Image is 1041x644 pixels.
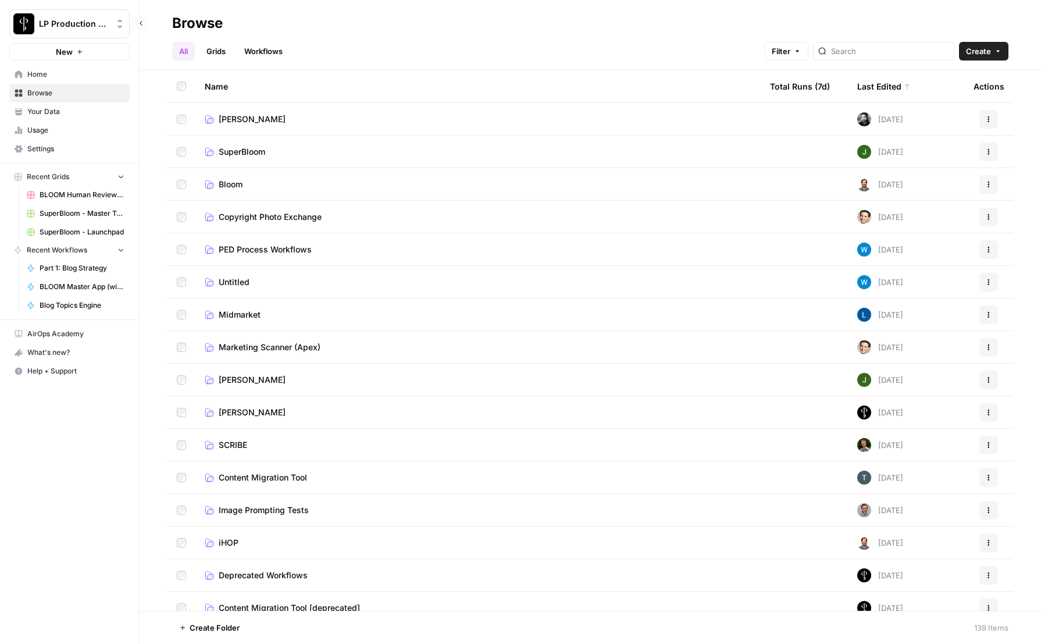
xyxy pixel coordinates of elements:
[857,308,871,322] img: ytzwuzx6khwl459aly6hhom9lt3a
[857,503,871,517] img: 687sl25u46ey1xiwvt4n1x224os9
[9,241,130,259] button: Recent Workflows
[974,70,1004,102] div: Actions
[857,405,871,419] img: wy7w4sbdaj7qdyha500izznct9l3
[9,325,130,343] a: AirOps Academy
[205,309,751,321] a: Midmarket
[172,618,247,637] button: Create Folder
[205,537,751,549] a: iHOP
[857,145,871,159] img: 5v0yozua856dyxnw4lpcp45mgmzh
[40,208,124,219] span: SuperBloom - Master Topic List
[857,471,903,485] div: [DATE]
[39,18,109,30] span: LP Production Workloads
[205,113,751,125] a: [PERSON_NAME]
[857,405,903,419] div: [DATE]
[40,227,124,237] span: SuperBloom - Launchpad
[172,42,195,61] a: All
[219,504,309,516] span: Image Prompting Tests
[27,69,124,80] span: Home
[764,42,808,61] button: Filter
[857,340,871,354] img: j7temtklz6amjwtjn5shyeuwpeb0
[205,407,751,418] a: [PERSON_NAME]
[219,341,320,353] span: Marketing Scanner (Apex)
[857,70,911,102] div: Last Edited
[205,211,751,223] a: Copyright Photo Exchange
[857,601,871,615] img: s490wiz4j6jcuzx6yvvs5e0w4nek
[27,88,124,98] span: Browse
[857,243,871,257] img: e6dqg6lbdbpjqp1a7mpgiwrn07v8
[857,373,903,387] div: [DATE]
[172,14,223,33] div: Browse
[205,602,751,614] a: Content Migration Tool [deprecated]
[205,70,751,102] div: Name
[205,146,751,158] a: SuperBloom
[857,243,903,257] div: [DATE]
[857,536,871,550] img: fdbthlkohqvq3b2ybzi3drh0kqcb
[857,373,871,387] img: olqs3go1b4m73rizhvw5914cwa42
[13,13,34,34] img: LP Production Workloads Logo
[27,106,124,117] span: Your Data
[22,204,130,223] a: SuperBloom - Master Topic List
[219,211,322,223] span: Copyright Photo Exchange
[219,244,312,255] span: PED Process Workflows
[9,343,130,362] button: What's new?
[857,503,903,517] div: [DATE]
[205,341,751,353] a: Marketing Scanner (Apex)
[219,439,247,451] span: SCRIBE
[9,84,130,102] a: Browse
[56,46,73,58] span: New
[205,504,751,516] a: Image Prompting Tests
[22,259,130,277] a: Part 1: Blog Strategy
[857,471,871,485] img: ih2jixxbj7rylhb9xf8ex4kii2c8
[831,45,949,57] input: Search
[857,340,903,354] div: [DATE]
[959,42,1008,61] button: Create
[27,172,69,182] span: Recent Grids
[219,179,243,190] span: Bloom
[857,112,871,126] img: w50xlh1naze4627dnbfjqd4btcln
[9,121,130,140] a: Usage
[857,177,871,191] img: fdbthlkohqvq3b2ybzi3drh0kqcb
[857,210,903,224] div: [DATE]
[857,438,871,452] img: 0l3uqmpcmxucjvy0rsqzbc15vx5l
[857,210,871,224] img: j7temtklz6amjwtjn5shyeuwpeb0
[9,168,130,186] button: Recent Grids
[22,277,130,296] a: BLOOM Master App (with human review)
[219,537,238,549] span: iHOP
[205,179,751,190] a: Bloom
[770,70,830,102] div: Total Runs (7d)
[219,276,249,288] span: Untitled
[857,112,903,126] div: [DATE]
[219,407,286,418] span: [PERSON_NAME]
[219,113,286,125] span: [PERSON_NAME]
[40,300,124,311] span: Blog Topics Engine
[27,125,124,136] span: Usage
[9,140,130,158] a: Settings
[40,282,124,292] span: BLOOM Master App (with human review)
[857,177,903,191] div: [DATE]
[9,9,130,38] button: Workspace: LP Production Workloads
[9,362,130,380] button: Help + Support
[219,309,261,321] span: Midmarket
[857,568,871,582] img: s490wiz4j6jcuzx6yvvs5e0w4nek
[9,102,130,121] a: Your Data
[27,245,87,255] span: Recent Workflows
[857,145,903,159] div: [DATE]
[857,308,903,322] div: [DATE]
[219,602,360,614] span: Content Migration Tool [deprecated]
[857,568,903,582] div: [DATE]
[199,42,233,61] a: Grids
[22,296,130,315] a: Blog Topics Engine
[219,472,307,483] span: Content Migration Tool
[974,622,1008,634] div: 139 Items
[219,570,308,581] span: Deprecated Workflows
[205,374,751,386] a: [PERSON_NAME]
[205,570,751,581] a: Deprecated Workflows
[40,263,124,273] span: Part 1: Blog Strategy
[205,472,751,483] a: Content Migration Tool
[857,601,903,615] div: [DATE]
[205,439,751,451] a: SCRIBE
[22,223,130,241] a: SuperBloom - Launchpad
[857,438,903,452] div: [DATE]
[857,275,903,289] div: [DATE]
[857,536,903,550] div: [DATE]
